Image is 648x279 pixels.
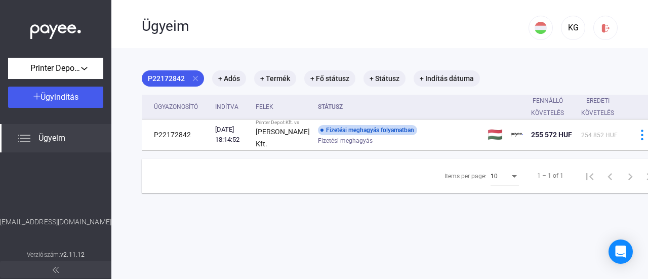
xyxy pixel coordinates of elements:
img: list.svg [18,132,30,144]
div: Indítva [215,101,238,113]
span: 255 572 HUF [531,131,572,139]
img: plus-white.svg [33,93,40,100]
mat-icon: close [191,74,200,83]
div: Open Intercom Messenger [609,240,633,264]
div: Ügyazonosító [154,101,198,113]
button: Ügyindítás [8,87,103,108]
mat-chip: P22172842 [142,70,204,87]
strong: [PERSON_NAME] Kft. [256,128,310,148]
mat-chip: + Adós [212,70,246,87]
span: Fizetési meghagyás [318,135,373,147]
div: Fennálló követelés [531,95,573,119]
mat-chip: + Státusz [363,70,406,87]
mat-chip: + Fő státusz [304,70,355,87]
div: 1 – 1 of 1 [537,170,563,182]
button: Previous page [600,166,620,186]
span: Printer Depot Kft. [30,62,81,74]
button: Printer Depot Kft. [8,58,103,79]
td: 🇭🇺 [483,119,507,150]
div: Printer Depot Kft. vs [256,119,310,126]
button: Next page [620,166,640,186]
button: First page [580,166,600,186]
div: Fennálló követelés [531,95,564,119]
mat-select: Items per page: [491,170,519,182]
div: Ügyeim [142,18,529,35]
span: Ügyindítás [40,92,78,102]
button: KG [561,16,585,40]
div: Eredeti követelés [581,95,614,119]
span: Ügyeim [38,132,65,144]
img: white-payee-white-dot.svg [30,19,81,39]
div: KG [564,22,582,34]
img: more-blue [637,130,647,140]
div: Ügyazonosító [154,101,207,113]
div: Eredeti követelés [581,95,623,119]
div: Felek [256,101,310,113]
div: Felek [256,101,273,113]
img: HU [535,22,547,34]
img: payee-logo [511,129,523,141]
div: [DATE] 18:14:52 [215,125,248,145]
th: Státusz [314,95,483,119]
div: Fizetési meghagyás folyamatban [318,125,417,135]
button: HU [529,16,553,40]
img: logout-red [600,23,611,33]
mat-chip: + Indítás dátuma [414,70,480,87]
div: Indítva [215,101,248,113]
span: 254 852 HUF [581,132,618,139]
img: arrow-double-left-grey.svg [53,267,59,273]
span: 10 [491,173,498,180]
div: Items per page: [444,170,487,182]
strong: v2.11.12 [60,251,85,258]
mat-chip: + Termék [254,70,296,87]
button: logout-red [593,16,618,40]
td: P22172842 [142,119,211,150]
